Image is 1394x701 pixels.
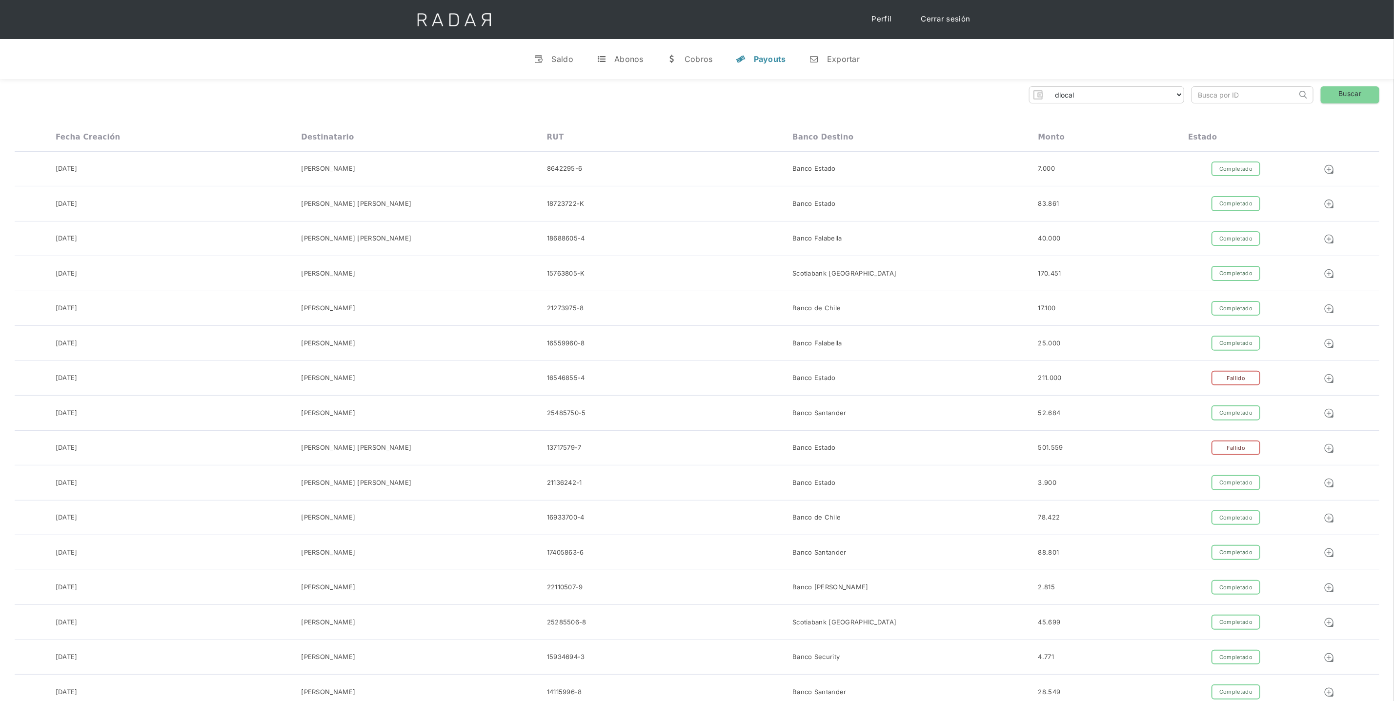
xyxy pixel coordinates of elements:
[1212,475,1260,490] div: Completado
[56,652,78,662] div: [DATE]
[547,199,585,209] div: 18723722-K
[1212,684,1260,700] div: Completado
[1038,618,1061,627] div: 45.699
[809,54,819,64] div: n
[1212,301,1260,316] div: Completado
[301,164,355,174] div: [PERSON_NAME]
[1038,408,1061,418] div: 52.684
[301,373,355,383] div: [PERSON_NAME]
[792,652,840,662] div: Banco Security
[736,54,746,64] div: y
[547,513,585,522] div: 16933700-4
[1324,687,1334,698] img: Detalle
[1038,652,1054,662] div: 4.771
[1038,199,1059,209] div: 83.861
[792,269,896,279] div: Scotiabank [GEOGRAPHIC_DATA]
[56,269,78,279] div: [DATE]
[547,652,585,662] div: 15934694-3
[56,478,78,488] div: [DATE]
[547,339,585,348] div: 16559960-8
[1212,441,1260,456] div: Fallido
[1038,373,1062,383] div: 211.000
[301,652,355,662] div: [PERSON_NAME]
[754,54,786,64] div: Payouts
[1038,687,1061,697] div: 28.549
[1324,547,1334,558] img: Detalle
[56,618,78,627] div: [DATE]
[1212,510,1260,525] div: Completado
[792,582,869,592] div: Banco [PERSON_NAME]
[1212,580,1260,595] div: Completado
[1192,87,1297,103] input: Busca por ID
[1038,234,1061,243] div: 40.000
[301,133,354,141] div: Destinatario
[1324,373,1334,384] img: Detalle
[685,54,713,64] div: Cobros
[547,373,585,383] div: 16546855-4
[792,687,847,697] div: Banco Santander
[792,164,836,174] div: Banco Estado
[1212,196,1260,211] div: Completado
[547,548,584,558] div: 17405863-6
[1324,199,1334,209] img: Detalle
[1321,86,1379,103] a: Buscar
[547,303,584,313] div: 21273975-8
[1212,650,1260,665] div: Completado
[1324,478,1334,488] img: Detalle
[301,687,355,697] div: [PERSON_NAME]
[792,548,847,558] div: Banco Santander
[301,339,355,348] div: [PERSON_NAME]
[56,133,121,141] div: Fecha creación
[792,443,836,453] div: Banco Estado
[547,164,583,174] div: 8642295-6
[547,133,564,141] div: RUT
[534,54,544,64] div: v
[1212,231,1260,246] div: Completado
[301,513,355,522] div: [PERSON_NAME]
[547,687,582,697] div: 14115996-8
[1212,266,1260,281] div: Completado
[1038,339,1061,348] div: 25.000
[667,54,677,64] div: w
[1038,164,1055,174] div: 7.000
[1038,443,1063,453] div: 501.559
[301,269,355,279] div: [PERSON_NAME]
[792,513,841,522] div: Banco de Chile
[792,618,896,627] div: Scotiabank [GEOGRAPHIC_DATA]
[792,199,836,209] div: Banco Estado
[56,513,78,522] div: [DATE]
[614,54,644,64] div: Abonos
[1038,582,1055,592] div: 2.815
[792,234,842,243] div: Banco Falabella
[56,443,78,453] div: [DATE]
[301,582,355,592] div: [PERSON_NAME]
[1029,86,1184,103] form: Form
[1038,133,1065,141] div: Monto
[1324,513,1334,523] img: Detalle
[56,373,78,383] div: [DATE]
[1324,234,1334,244] img: Detalle
[792,373,836,383] div: Banco Estado
[301,443,411,453] div: [PERSON_NAME] [PERSON_NAME]
[792,303,841,313] div: Banco de Chile
[56,164,78,174] div: [DATE]
[1038,478,1057,488] div: 3.900
[547,582,583,592] div: 22110507-9
[1324,164,1334,175] img: Detalle
[1324,338,1334,349] img: Detalle
[547,269,585,279] div: 15763805-K
[301,303,355,313] div: [PERSON_NAME]
[1324,303,1334,314] img: Detalle
[1324,408,1334,419] img: Detalle
[1324,617,1334,628] img: Detalle
[301,234,411,243] div: [PERSON_NAME] [PERSON_NAME]
[547,234,585,243] div: 18688605-4
[1324,443,1334,454] img: Detalle
[552,54,574,64] div: Saldo
[792,478,836,488] div: Banco Estado
[792,339,842,348] div: Banco Falabella
[1212,545,1260,560] div: Completado
[1212,336,1260,351] div: Completado
[1212,161,1260,177] div: Completado
[301,478,411,488] div: [PERSON_NAME] [PERSON_NAME]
